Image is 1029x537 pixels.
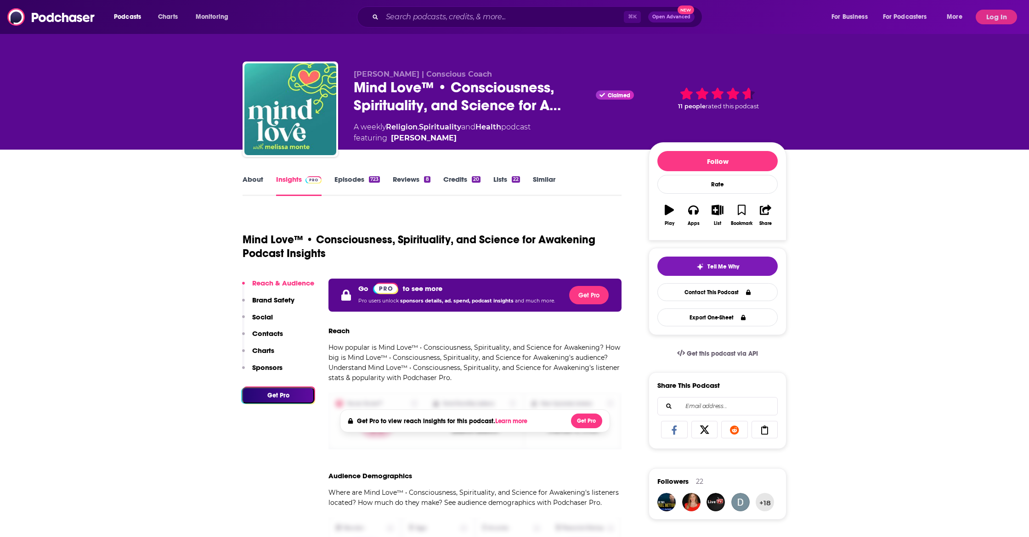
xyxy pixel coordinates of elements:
a: Credits20 [443,175,481,196]
span: Podcasts [114,11,141,23]
button: open menu [825,10,879,24]
div: Bookmark [731,221,752,226]
button: Get Pro [569,286,609,304]
div: 22 [696,477,703,486]
button: open menu [189,10,240,24]
div: 11 peoplerated this podcast [649,70,786,127]
h3: Share This Podcast [657,381,720,390]
p: to see more [403,284,442,293]
span: rated this podcast [706,103,759,110]
div: Rate [657,175,778,194]
span: Open Advanced [652,15,690,19]
p: Reach & Audience [252,279,314,287]
button: Sponsors [242,363,283,380]
h1: Mind Love™ • Consciousness, Spirituality, and Science for Awakening Podcast Insights [243,233,614,260]
span: More [947,11,962,23]
span: Monitoring [196,11,228,23]
p: Social [252,313,273,321]
a: Episodes723 [334,175,380,196]
p: Charts [252,346,274,355]
button: Get Pro [571,414,602,428]
a: Religion [386,123,418,131]
p: Brand Safety [252,296,294,304]
button: Contacts [242,329,283,346]
button: Export One-Sheet [657,308,778,326]
div: Apps [688,221,700,226]
img: dofeelpodcast [657,493,676,511]
span: [PERSON_NAME] | Conscious Coach [354,70,492,78]
a: Share on Facebook [661,421,688,438]
button: Learn more [495,418,530,425]
a: Get this podcast via API [670,342,765,365]
span: Get this podcast via API [687,350,758,358]
p: Sponsors [252,363,283,372]
span: Followers [657,477,689,486]
p: How popular is Mind Love™ • Consciousness, Spirituality, and Science for Awakening? How big is Mi... [328,342,622,383]
button: open menu [877,10,940,24]
button: +18 [756,493,774,511]
a: Health [475,123,501,131]
span: , [418,123,419,131]
img: Mind Love™ • Consciousness, Spirituality, and Science for Awakening [244,63,336,155]
img: tell me why sparkle [696,263,704,270]
span: Claimed [608,93,630,98]
span: For Business [831,11,868,23]
span: Charts [158,11,178,23]
div: 20 [472,176,481,183]
span: For Podcasters [883,11,927,23]
span: ⌘ K [624,11,641,23]
span: and [461,123,475,131]
a: Copy Link [752,421,778,438]
p: Pro users unlock and much more. [358,294,555,308]
div: Search followers [657,397,778,415]
span: Tell Me Why [707,263,739,270]
a: Reviews8 [393,175,430,196]
input: Search podcasts, credits, & more... [382,10,624,24]
button: Play [657,199,681,232]
span: 11 people [678,103,706,110]
button: tell me why sparkleTell Me Why [657,257,778,276]
img: Podchaser Pro [373,283,398,294]
h4: Get Pro to view reach insights for this podcast. [357,417,530,425]
span: sponsors details, ad. spend, podcast insights [400,298,515,304]
div: 8 [424,176,430,183]
div: Play [665,221,674,226]
button: open menu [107,10,153,24]
a: Similar [533,175,555,196]
a: InsightsPodchaser Pro [276,175,322,196]
a: Share on X/Twitter [691,421,718,438]
a: [PERSON_NAME] [391,133,457,144]
button: Follow [657,151,778,171]
p: Go [358,284,368,293]
img: iamdivyanshu_ [731,493,750,511]
div: 723 [369,176,380,183]
span: New [678,6,694,14]
img: mindlovemelissa [682,493,701,511]
button: Reach & Audience [242,279,314,296]
div: Search podcasts, credits, & more... [366,6,711,28]
div: List [714,221,721,226]
h3: Audience Demographics [328,471,412,480]
div: A weekly podcast [354,122,531,144]
button: Get Pro [242,387,314,403]
button: Share [754,199,778,232]
input: Email address... [665,397,770,415]
button: List [706,199,729,232]
a: Pro website [373,282,398,294]
a: Spirituality [419,123,461,131]
a: Lists22 [493,175,520,196]
a: About [243,175,263,196]
p: Where are Mind Love™ • Consciousness, Spirituality, and Science for Awakening's listeners located... [328,487,622,508]
h3: Reach [328,326,350,335]
div: 22 [512,176,520,183]
img: raymondlhadfield [707,493,725,511]
button: Log In [976,10,1017,24]
img: Podchaser - Follow, Share and Rate Podcasts [7,8,96,26]
p: Contacts [252,329,283,338]
button: Brand Safety [242,296,294,313]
